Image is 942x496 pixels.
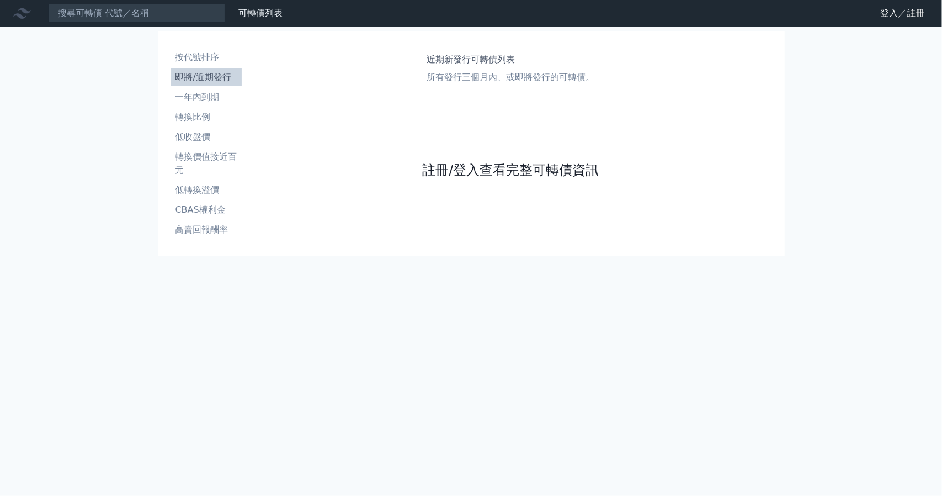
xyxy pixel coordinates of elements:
a: 可轉債列表 [238,8,283,18]
a: 高賣回報酬率 [171,221,242,239]
a: 低轉換溢價 [171,181,242,199]
li: 即將/近期發行 [171,71,242,84]
li: 轉換比例 [171,110,242,124]
input: 搜尋可轉債 代號／名稱 [49,4,225,23]
li: 按代號排序 [171,51,242,64]
a: CBAS權利金 [171,201,242,219]
a: 轉換比例 [171,108,242,126]
a: 一年內到期 [171,88,242,106]
li: 低收盤價 [171,130,242,144]
li: 一年內到期 [171,91,242,104]
h1: 近期新發行可轉債列表 [427,53,595,66]
a: 轉換價值接近百元 [171,148,242,179]
p: 所有發行三個月內、或即將發行的可轉債。 [427,71,595,84]
a: 按代號排序 [171,49,242,66]
li: 高賣回報酬率 [171,223,242,236]
a: 低收盤價 [171,128,242,146]
a: 註冊/登入查看完整可轉債資訊 [422,161,599,179]
li: 轉換價值接近百元 [171,150,242,177]
li: 低轉換溢價 [171,183,242,197]
a: 登入／註冊 [871,4,933,22]
li: CBAS權利金 [171,203,242,217]
a: 即將/近期發行 [171,68,242,86]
